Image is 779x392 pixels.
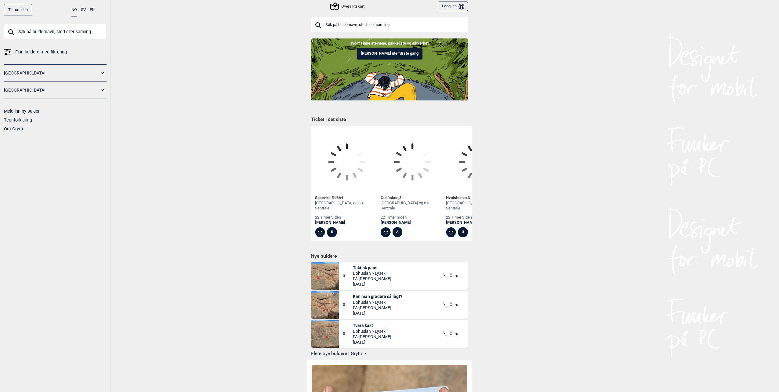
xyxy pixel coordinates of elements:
p: Hvor? Finne steinene, pakkeliste og sikkerhet. [5,40,774,46]
a: [PERSON_NAME] [381,220,444,225]
button: [PERSON_NAME] ute første gang [357,48,422,60]
div: Siporeks , Ψ [315,195,379,201]
div: Taktisk paus3Taktisk pausBohuslän > LysekilFA:[PERSON_NAME][DATE] [311,262,468,290]
div: 3 [393,227,403,237]
button: NO [71,4,77,16]
div: Gullfisken , [381,195,444,201]
button: EN [90,4,95,16]
span: 3 [343,331,353,336]
button: Logg inn [438,2,468,12]
button: Flere nye buldere i Gryttr > [311,349,468,358]
div: Oversiktskart [331,3,364,10]
span: FA: [PERSON_NAME] [353,276,391,281]
span: Bohuslän > Lysekil [353,270,391,276]
h1: Ticket i det siste [311,116,468,123]
div: [GEOGRAPHIC_DATA] og o > Sentrale [315,201,379,211]
span: FA: [PERSON_NAME] [353,334,391,339]
a: Finn buldere med filtrering [4,48,107,56]
span: 3 [343,302,353,307]
img: Tvara kast [311,320,339,348]
div: Tvara kast3Tvära kastBohuslän > LysekilFA:[PERSON_NAME][DATE] [311,320,468,348]
img: Taktisk paus [311,262,339,290]
div: Kan man gradera sa lagt3Kan man gradera så lågt?Bohuslän > LysekilFA:[PERSON_NAME][DATE] [311,291,468,319]
div: 3 [458,227,468,237]
span: 3 [399,195,401,200]
span: [DATE] [353,281,391,287]
span: Taktisk paus [353,265,391,270]
span: FA: [PERSON_NAME] [353,305,402,310]
input: Søk på buldernavn, sted eller samling [4,24,107,40]
a: Meld inn ny bulder [4,109,40,114]
span: Tvära kast [353,323,391,328]
span: Kan man gradera så lågt? [353,294,402,299]
div: 22 timer siden [446,215,509,220]
span: 3 [468,195,470,200]
div: [GEOGRAPHIC_DATA] og o > Sentrale [381,201,444,211]
a: Tegnforklaring [4,118,32,122]
span: Bohuslän > Lysekil [353,299,402,305]
span: 6A+ [336,195,343,200]
div: 22 timer siden [381,215,444,220]
h1: Nye buldere [311,253,468,259]
span: Bohuslän > Lysekil [353,328,391,334]
a: Om Gryttr [4,126,24,131]
img: Indoor to outdoor [311,38,468,100]
img: Kan man gradera sa lagt [311,291,339,319]
a: [PERSON_NAME] [446,220,509,225]
span: Finn buldere med filtrering [15,48,67,56]
button: SV [81,4,86,16]
div: 5 [327,227,337,237]
span: [DATE] [353,339,391,345]
span: 5 [332,195,334,200]
div: Hvalsteinen , [446,195,509,201]
span: 3 [343,274,353,279]
a: Til forsiden [4,4,32,16]
a: [GEOGRAPHIC_DATA] [4,69,99,78]
input: Søk på buldernavn, sted eller samling [311,17,468,33]
div: 22 timer siden [315,215,379,220]
a: [PERSON_NAME] [315,220,379,225]
span: [DATE] [353,310,402,316]
div: [GEOGRAPHIC_DATA] og o > Sentrale [446,201,509,211]
a: [GEOGRAPHIC_DATA] [4,86,99,95]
